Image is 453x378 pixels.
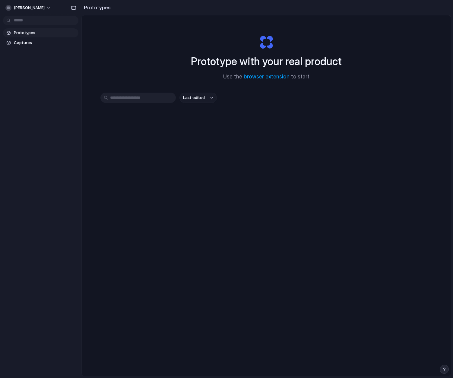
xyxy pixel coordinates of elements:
a: Captures [3,38,78,47]
span: Prototypes [14,30,76,36]
span: Captures [14,40,76,46]
button: Last edited [179,93,217,103]
h2: Prototypes [81,4,111,11]
span: Use the to start [223,73,309,81]
h1: Prototype with your real product [191,53,342,69]
span: Last edited [183,95,205,101]
span: [PERSON_NAME] [14,5,45,11]
a: Prototypes [3,28,78,37]
button: [PERSON_NAME] [3,3,54,13]
a: browser extension [244,74,290,80]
